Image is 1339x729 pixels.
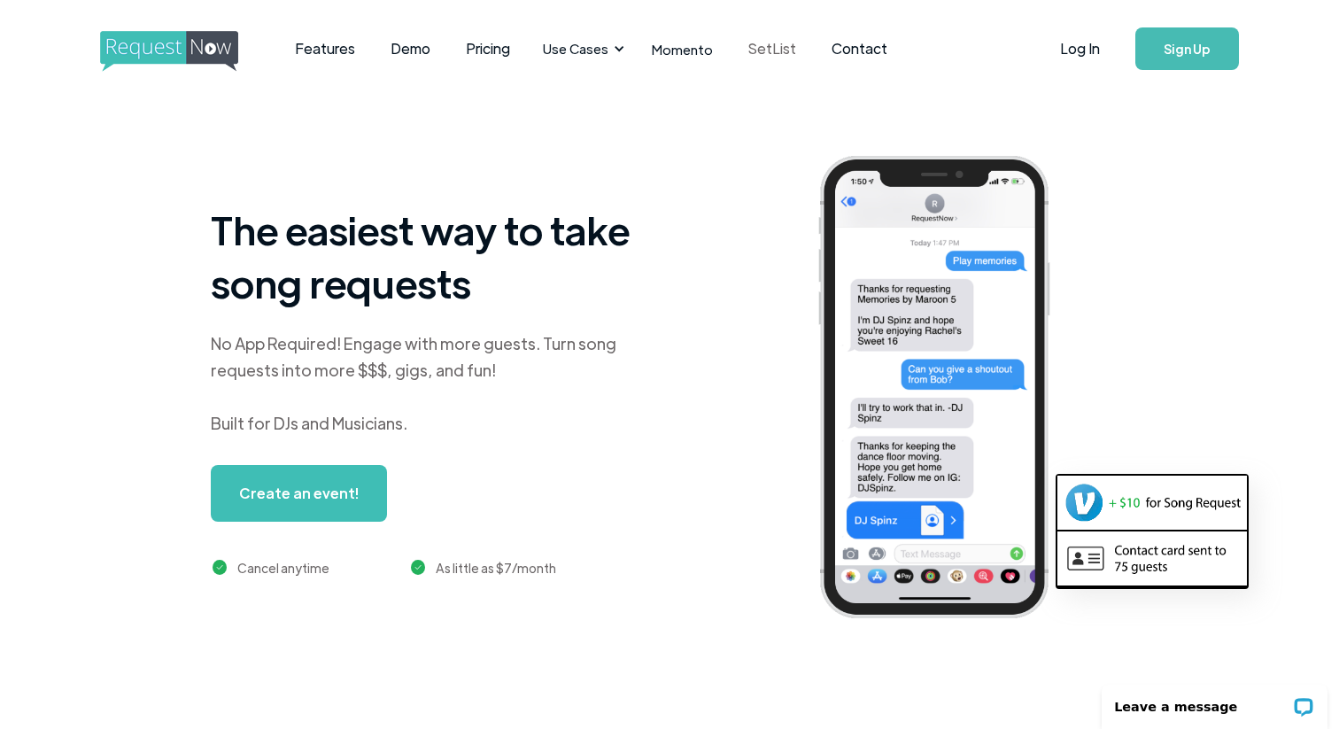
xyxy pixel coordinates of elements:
[543,39,608,58] div: Use Cases
[213,560,228,575] img: green checkmark
[1135,27,1239,70] a: Sign Up
[1057,531,1247,585] img: contact card example
[100,31,233,66] a: home
[411,560,426,575] img: green checkmark
[436,557,556,578] div: As little as $7/month
[634,23,731,75] a: Momento
[814,21,905,76] a: Contact
[1090,673,1339,729] iframe: LiveChat chat widget
[277,21,373,76] a: Features
[211,465,387,522] a: Create an event!
[532,21,630,76] div: Use Cases
[1042,18,1118,80] a: Log In
[798,143,1097,637] img: iphone screenshot
[211,330,654,437] div: No App Required! Engage with more guests. Turn song requests into more $$$, gigs, and fun! Built ...
[100,31,271,72] img: requestnow logo
[211,203,654,309] h1: The easiest way to take song requests
[373,21,448,76] a: Demo
[448,21,528,76] a: Pricing
[1057,476,1247,529] img: venmo screenshot
[237,557,329,578] div: Cancel anytime
[731,21,814,76] a: SetList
